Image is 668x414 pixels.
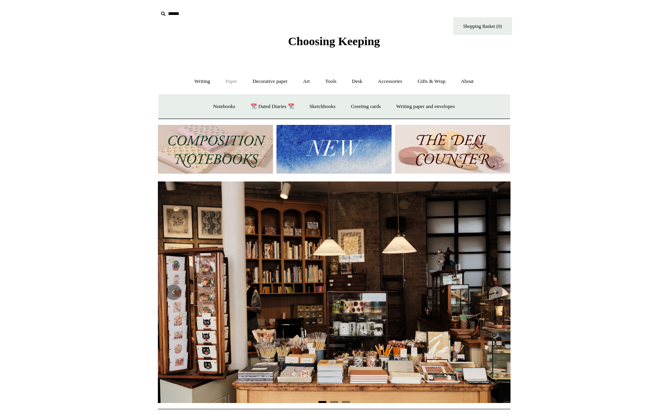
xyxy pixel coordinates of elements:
[330,401,338,403] button: Page 2
[389,96,462,117] a: Writing paper and envelopes
[395,125,510,174] img: The Deli Counter
[410,71,452,92] a: Gifts & Wrap
[288,41,380,46] a: Choosing Keeping
[206,96,242,117] a: Notebooks
[345,71,370,92] a: Desk
[344,96,388,117] a: Greeting cards
[318,401,326,403] button: Page 1
[453,17,512,35] a: Shopping Basket (0)
[342,401,350,403] button: Page 3
[487,284,503,300] button: Next
[302,96,342,117] a: Sketchbooks
[245,71,295,92] a: Decorative paper
[158,181,511,403] img: 20250131 INSIDE OF THE SHOP.jpg__PID:b9484a69-a10a-4bde-9e8d-1408d3d5e6ad
[318,71,344,92] a: Tools
[288,35,380,48] span: Choosing Keeping
[218,71,244,92] a: Paper
[454,71,481,92] a: About
[296,71,317,92] a: Art
[158,125,273,174] img: 202302 Composition ledgers.jpg__PID:69722ee6-fa44-49dd-a067-31375e5d54ec
[187,71,217,92] a: Writing
[166,284,181,300] button: Previous
[371,71,409,92] a: Accessories
[243,96,301,117] a: 📆 Dated Diaries 📆
[276,125,392,174] img: New.jpg__PID:f73bdf93-380a-4a35-bcfe-7823039498e1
